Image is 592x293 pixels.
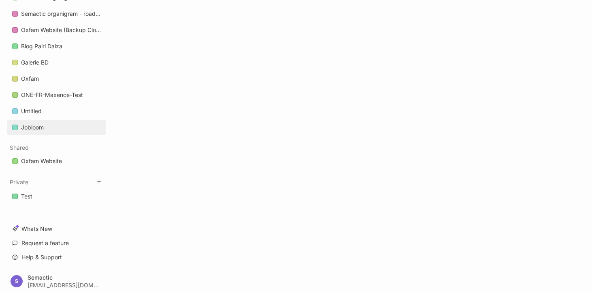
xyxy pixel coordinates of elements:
[21,192,32,201] div: Test
[7,71,106,87] div: Oxfam
[7,22,106,38] a: Oxfam Website (Backup Clone - [DATE]))
[7,6,106,22] a: Semactic organigram - roadmap 2025
[21,90,83,100] div: ONE-FR-Maxence-Test
[28,274,99,280] div: Semactic
[11,275,23,287] div: S
[28,282,99,288] div: [EMAIL_ADDRESS][DOMAIN_NAME]
[10,144,29,151] button: Shared
[7,87,106,103] a: ONE-FR-Maxence-Test
[21,156,62,166] div: Oxfam Website
[7,39,106,54] a: Blog Pairi Daiza
[7,153,106,169] a: Oxfam Website
[7,221,106,237] a: Whats New
[21,9,101,19] div: Semactic organigram - roadmap 2025
[7,103,106,119] a: Untitled
[7,71,106,86] a: Oxfam
[21,58,49,67] div: Galerie BD
[21,25,101,35] div: Oxfam Website (Backup Clone - [DATE]))
[7,250,106,265] a: Help & Support
[21,106,42,116] div: Untitled
[21,41,62,51] div: Blog Pairi Daiza
[7,186,106,207] div: Private
[7,6,106,22] div: Semactic organigram - roadmap 2025
[10,179,28,185] button: Private
[7,151,106,172] div: Shared
[21,74,39,84] div: Oxfam
[21,123,44,132] div: Jobloom
[7,55,106,70] a: Galerie BD
[7,235,106,251] a: Request a feature
[7,189,106,204] a: Test
[7,55,106,71] div: Galerie BD
[7,120,106,135] a: Jobloom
